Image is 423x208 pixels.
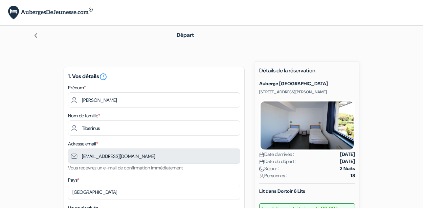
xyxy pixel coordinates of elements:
span: Date d'arrivée : [259,151,294,158]
span: Date de départ : [259,158,296,165]
small: Vous recevrez un e-mail de confirmation immédiatement [68,165,183,171]
img: left_arrow.svg [33,33,39,38]
b: Lit dans Dortoir 6 Lits [259,188,305,194]
img: calendar.svg [259,159,264,164]
strong: 2 Nuits [340,165,355,172]
img: user_icon.svg [259,174,264,179]
input: Entrer le nom de famille [68,120,240,136]
img: AubergesDeJeunesse.com [8,6,93,20]
input: Entrer adresse e-mail [68,148,240,164]
p: [STREET_ADDRESS][PERSON_NAME] [259,89,355,95]
span: Séjour : [259,165,279,172]
label: Nom de famille [68,112,100,119]
strong: [DATE] [340,151,355,158]
h5: Détails de la réservation [259,67,355,78]
span: Personnes : [259,172,287,179]
h5: 1. Vos détails [68,73,240,81]
input: Entrez votre prénom [68,92,240,108]
label: Adresse email [68,140,98,147]
label: Pays [68,177,79,184]
span: Départ [177,31,194,39]
i: error_outline [99,73,107,81]
strong: 18 [351,172,355,179]
strong: [DATE] [340,158,355,165]
h5: Auberge [GEOGRAPHIC_DATA] [259,81,355,87]
img: moon.svg [259,166,264,171]
label: Prénom [68,84,86,91]
a: error_outline [99,73,107,80]
img: calendar.svg [259,152,264,157]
